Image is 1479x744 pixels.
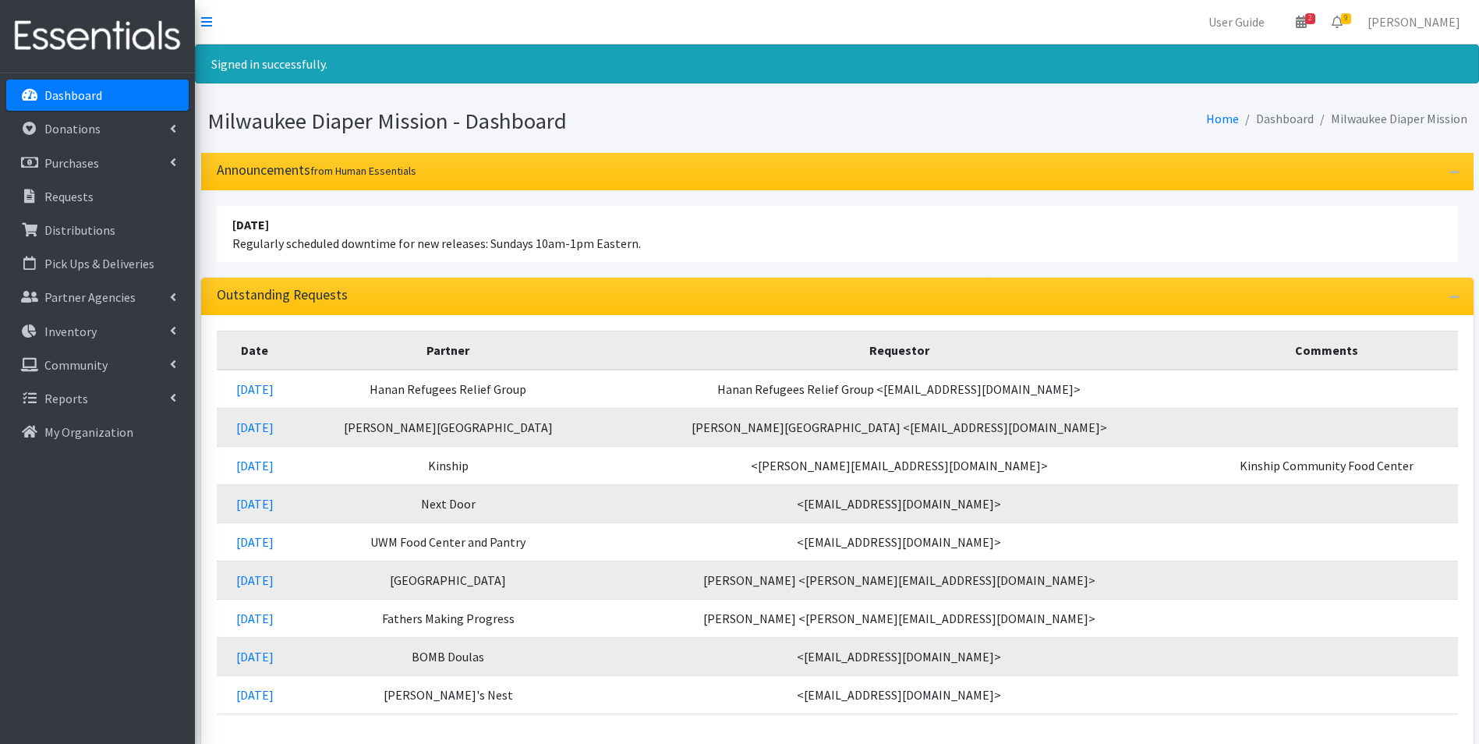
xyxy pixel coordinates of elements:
[1239,108,1314,130] li: Dashboard
[44,424,133,440] p: My Organization
[1206,111,1239,126] a: Home
[1196,6,1277,37] a: User Guide
[44,256,154,271] p: Pick Ups & Deliveries
[44,121,101,136] p: Donations
[6,383,189,414] a: Reports
[236,687,274,703] a: [DATE]
[44,391,88,406] p: Reports
[293,675,603,714] td: [PERSON_NAME]'s Nest
[293,446,603,484] td: Kinship
[293,561,603,599] td: [GEOGRAPHIC_DATA]
[207,108,832,135] h1: Milwaukee Diaper Mission - Dashboard
[6,147,189,179] a: Purchases
[195,44,1479,83] div: Signed in successfully.
[6,316,189,347] a: Inventory
[1355,6,1473,37] a: [PERSON_NAME]
[603,408,1195,446] td: [PERSON_NAME][GEOGRAPHIC_DATA] <[EMAIL_ADDRESS][DOMAIN_NAME]>
[44,357,108,373] p: Community
[6,181,189,212] a: Requests
[6,113,189,144] a: Donations
[217,162,416,179] h3: Announcements
[44,189,94,204] p: Requests
[6,349,189,381] a: Community
[603,561,1195,599] td: [PERSON_NAME] <[PERSON_NAME][EMAIL_ADDRESS][DOMAIN_NAME]>
[1195,331,1458,370] th: Comments
[236,381,274,397] a: [DATE]
[293,408,603,446] td: [PERSON_NAME][GEOGRAPHIC_DATA]
[217,287,348,303] h3: Outstanding Requests
[1314,108,1467,130] li: Milwaukee Diaper Mission
[1195,446,1458,484] td: Kinship Community Food Center
[236,420,274,435] a: [DATE]
[44,155,99,171] p: Purchases
[1319,6,1355,37] a: 9
[603,370,1195,409] td: Hanan Refugees Relief Group <[EMAIL_ADDRESS][DOMAIN_NAME]>
[232,217,269,232] strong: [DATE]
[603,523,1195,561] td: <[EMAIL_ADDRESS][DOMAIN_NAME]>
[603,637,1195,675] td: <[EMAIL_ADDRESS][DOMAIN_NAME]>
[44,87,102,103] p: Dashboard
[236,458,274,473] a: [DATE]
[236,649,274,664] a: [DATE]
[236,611,274,626] a: [DATE]
[236,572,274,588] a: [DATE]
[6,416,189,448] a: My Organization
[603,484,1195,523] td: <[EMAIL_ADDRESS][DOMAIN_NAME]>
[6,80,189,111] a: Dashboard
[310,164,416,178] small: from Human Essentials
[6,214,189,246] a: Distributions
[603,599,1195,637] td: [PERSON_NAME] <[PERSON_NAME][EMAIL_ADDRESS][DOMAIN_NAME]>
[293,523,603,561] td: UWM Food Center and Pantry
[217,206,1458,262] li: Regularly scheduled downtime for new releases: Sundays 10am-1pm Eastern.
[44,222,115,238] p: Distributions
[293,370,603,409] td: Hanan Refugees Relief Group
[44,289,136,305] p: Partner Agencies
[603,446,1195,484] td: <[PERSON_NAME][EMAIL_ADDRESS][DOMAIN_NAME]>
[293,484,603,523] td: Next Door
[1341,13,1351,24] span: 9
[293,331,603,370] th: Partner
[44,324,97,339] p: Inventory
[603,331,1195,370] th: Requestor
[6,10,189,62] img: HumanEssentials
[236,496,274,512] a: [DATE]
[603,675,1195,714] td: <[EMAIL_ADDRESS][DOMAIN_NAME]>
[1305,13,1315,24] span: 2
[1283,6,1319,37] a: 2
[6,282,189,313] a: Partner Agencies
[293,599,603,637] td: Fathers Making Progress
[217,331,293,370] th: Date
[6,248,189,279] a: Pick Ups & Deliveries
[236,534,274,550] a: [DATE]
[293,637,603,675] td: BOMB Doulas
